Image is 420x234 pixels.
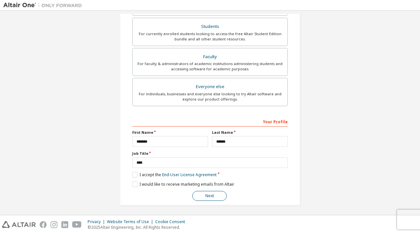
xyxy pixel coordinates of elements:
div: Your Profile [132,116,288,127]
div: Faculty [136,52,283,61]
div: Students [136,22,283,31]
label: Job Title [132,151,288,156]
button: Next [192,191,227,201]
div: For individuals, businesses and everyone else looking to try Altair software and explore our prod... [136,91,283,102]
label: First Name [132,130,208,135]
img: altair_logo.svg [2,221,36,228]
p: © 2025 Altair Engineering, Inc. All Rights Reserved. [88,224,189,230]
div: Everyone else [136,82,283,91]
label: I would like to receive marketing emails from Altair [132,181,234,187]
label: I accept the [132,172,217,177]
img: instagram.svg [51,221,57,228]
div: For currently enrolled students looking to access the free Altair Student Edition bundle and all ... [136,31,283,42]
div: Privacy [88,219,107,224]
div: For faculty & administrators of academic institutions administering students and accessing softwa... [136,61,283,72]
a: End-User License Agreement [162,172,217,177]
img: youtube.svg [72,221,82,228]
img: facebook.svg [40,221,47,228]
div: Cookie Consent [155,219,189,224]
img: linkedin.svg [61,221,68,228]
img: Altair One [3,2,85,9]
label: Last Name [212,130,288,135]
div: Website Terms of Use [107,219,155,224]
